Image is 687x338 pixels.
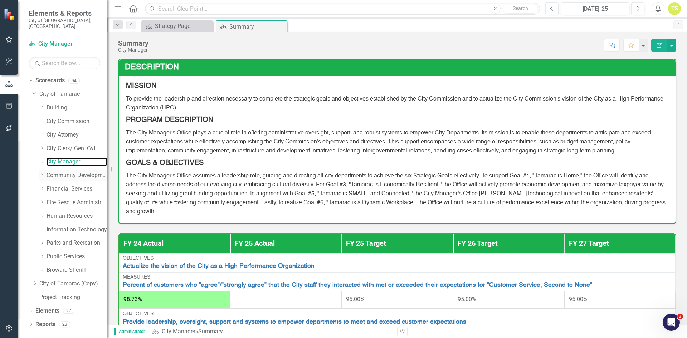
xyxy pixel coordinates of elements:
[119,253,676,272] td: Double-Click to Edit Right Click for Context Menu
[126,83,156,90] strong: MISSION
[118,39,148,47] div: Summary
[123,263,672,270] a: Actualize the vision of the City as a High Performance Organization
[677,314,683,319] span: 3
[39,90,107,98] a: City of Tamarac
[47,171,107,180] a: Community Development
[118,47,148,53] div: City Manager
[29,9,100,18] span: Elements & Reports
[114,328,148,335] span: Administrator
[47,117,107,126] a: City Commission
[35,77,65,85] a: Scorecards
[39,280,107,288] a: City of Tamarac (Copy)
[47,226,107,234] a: Information Technology
[126,117,213,124] strong: PROGRAM DESCRIPTION
[152,328,392,336] div: »
[47,104,107,112] a: Building
[47,199,107,207] a: Fire Rescue Administration
[123,296,142,303] span: 98.73%
[35,307,59,315] a: Elements
[126,173,666,215] span: The City Manager's Office assumes a leadership role, guiding and directing all city departments t...
[126,130,651,154] span: The City Manager's Office plays a crucial role in offering administrative oversight, support, and...
[569,296,588,303] span: 95.00%
[47,144,107,153] a: City Clerk/ Gen. Gvt
[123,282,672,289] a: Percent of customers who "agree"/"strongly agree" that the City staff they interacted with met or...
[29,40,100,48] a: City Manager
[126,96,663,111] span: To provide the leadership and direction necessary to complete the strategic goals and objectives ...
[47,158,107,166] a: City Manager
[502,4,538,14] button: Search
[346,296,365,303] span: 95.00%
[119,309,676,328] td: Double-Click to Edit Right Click for Context Menu
[47,239,107,247] a: Parks and Recreation
[155,21,211,30] div: Strategy Page
[143,21,211,30] a: Strategy Page
[35,320,55,329] a: Reports
[668,2,681,15] button: TS
[47,253,107,261] a: Public Services
[123,256,672,261] div: Objectives
[47,131,107,139] a: City Attorney
[29,18,100,29] small: City of [GEOGRAPHIC_DATA], [GEOGRAPHIC_DATA]
[59,321,70,327] div: 23
[123,275,672,280] div: Measures
[47,212,107,220] a: Human Resources
[29,57,100,69] input: Search Below...
[663,314,680,331] iframe: Intercom live chat
[123,311,672,317] div: Objectives
[561,2,629,15] button: [DATE]-25
[145,3,540,15] input: Search ClearPoint...
[513,5,528,11] span: Search
[126,160,204,167] strong: GOALS & OBJECTIVES
[123,319,672,325] a: Provide leadership, oversight, support and systems to empower departments to meet and exceed cust...
[563,5,627,13] div: [DATE]-25
[47,266,107,274] a: Broward Sheriff
[198,328,223,335] div: Summary
[125,63,672,72] h3: Description
[63,308,74,314] div: 27
[162,328,195,335] a: City Manager
[119,272,676,291] td: Double-Click to Edit Right Click for Context Menu
[4,8,16,21] img: ClearPoint Strategy
[458,296,476,303] span: 95.00%
[68,78,80,84] div: 94
[47,185,107,193] a: Financial Services
[39,293,107,302] a: Project Tracking
[229,22,286,31] div: Summary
